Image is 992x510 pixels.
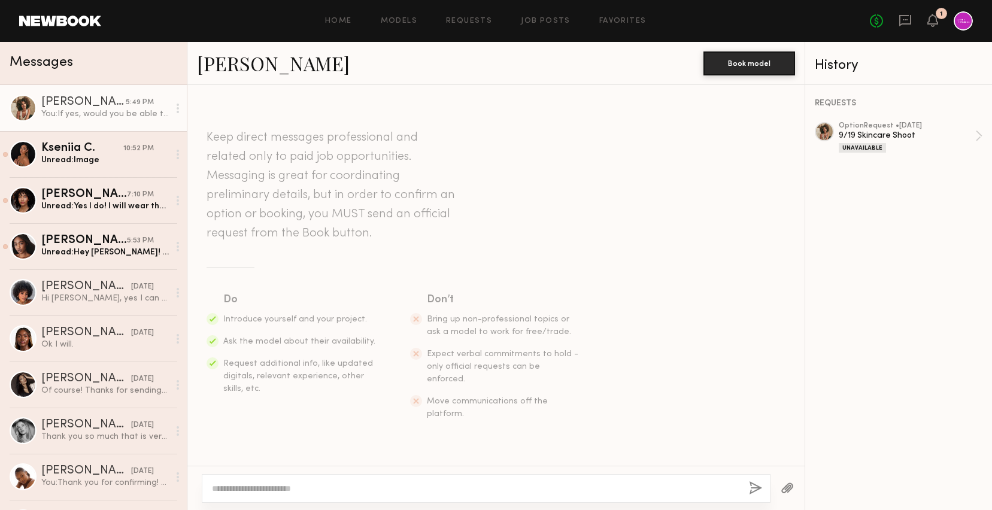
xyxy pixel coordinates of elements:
div: 7:10 PM [127,189,154,201]
div: Don’t [427,292,580,308]
div: REQUESTS [815,99,982,108]
div: Unread: Image [41,154,169,166]
span: Expect verbal commitments to hold - only official requests can be enforced. [427,350,578,383]
div: [PERSON_NAME] [41,189,127,201]
div: 5:53 PM [127,235,154,247]
div: 9/19 Skincare Shoot [839,130,975,141]
div: Thank you so much that is very helpful. I will get the video to you asap! 😊 [41,431,169,442]
div: Do [223,292,377,308]
div: Unread: Yes I do! I will wear the one and bring the other [41,201,169,212]
div: [PERSON_NAME] [41,281,131,293]
div: [PERSON_NAME] [41,327,131,339]
span: Introduce yourself and your project. [223,315,367,323]
div: [DATE] [131,374,154,385]
a: Book model [703,57,795,68]
a: Favorites [599,17,647,25]
div: Unavailable [839,143,886,153]
div: [DATE] [131,327,154,339]
div: Kseniia C. [41,142,123,154]
span: Ask the model about their availability. [223,338,375,345]
div: [PERSON_NAME] [41,373,131,385]
a: [PERSON_NAME] [197,50,350,76]
a: Home [325,17,352,25]
div: [DATE] [131,281,154,293]
div: 1 [940,11,943,17]
div: Hi [PERSON_NAME], yes I can send over some pics as soon as I get home! [41,293,169,304]
div: [DATE] [131,466,154,477]
header: Keep direct messages professional and related only to paid job opportunities. Messaging is great ... [207,128,458,243]
a: Models [381,17,417,25]
div: option Request • [DATE] [839,122,975,130]
span: Bring up non-professional topics or ask a model to work for free/trade. [427,315,571,336]
div: [PERSON_NAME] [41,96,126,108]
div: [PERSON_NAME] [41,235,127,247]
div: Of course! Thanks for sending this all over I’ll keep an eye out for it :) [41,385,169,396]
div: Unread: Hey [PERSON_NAME]! Thank you for reaching out. I’m currently in [US_STATE], but I am will... [41,247,169,258]
div: 10:52 PM [123,143,154,154]
div: [DATE] [131,420,154,431]
span: Move communications off the platform. [427,397,548,418]
span: Messages [10,56,73,69]
div: History [815,59,982,72]
div: 5:49 PM [126,97,154,108]
div: [PERSON_NAME] [41,419,131,431]
a: Requests [446,17,492,25]
a: Job Posts [521,17,571,25]
div: [PERSON_NAME] [41,465,131,477]
span: Request additional info, like updated digitals, relevant experience, other skills, etc. [223,360,373,393]
div: You: If yes, would you be able to send pictures of your dark spots? [41,108,169,120]
button: Book model [703,51,795,75]
a: optionRequest •[DATE]9/19 Skincare ShootUnavailable [839,122,982,153]
div: You: Thank you for confirming! Please let us know if you have any questions about the brief :) [41,477,169,488]
div: Ok I will. [41,339,169,350]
